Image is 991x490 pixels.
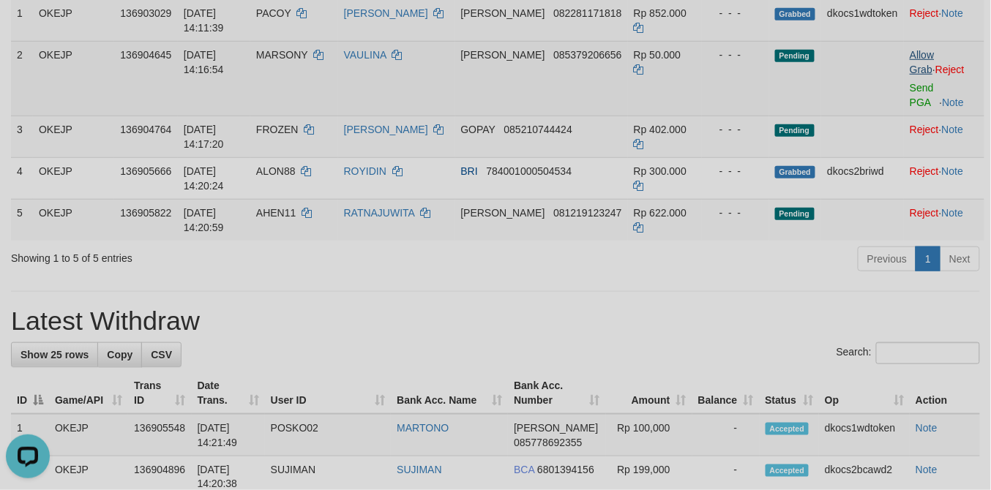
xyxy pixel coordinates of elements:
[876,342,980,364] input: Search:
[461,7,545,19] span: [PERSON_NAME]
[537,464,594,475] span: Copy 6801394156 to clipboard
[184,124,224,150] span: [DATE] 14:17:20
[940,246,980,271] a: Next
[904,157,984,199] td: ·
[514,422,598,434] span: [PERSON_NAME]
[487,165,572,177] span: Copy 784001000504534 to clipboard
[708,48,763,62] div: - - -
[708,6,763,20] div: - - -
[910,124,939,135] a: Reject
[391,372,508,414] th: Bank Acc. Name: activate to sort column ascending
[775,166,816,178] span: Grabbed
[634,7,687,19] span: Rp 852.000
[634,49,681,61] span: Rp 50.000
[904,41,984,116] td: ·
[344,165,386,177] a: ROYIDIN
[775,50,815,62] span: Pending
[821,157,904,199] td: dkocs2briwd
[553,7,621,19] span: Copy 082281171818 to clipboard
[184,165,224,192] span: [DATE] 14:20:24
[910,372,980,414] th: Action
[120,207,171,219] span: 136905822
[553,207,621,219] span: Copy 081219123247 to clipboard
[943,97,965,108] a: Note
[11,116,33,157] td: 3
[504,124,572,135] span: Copy 085210744424 to clipboard
[11,157,33,199] td: 4
[33,157,114,199] td: OKEJP
[553,49,621,61] span: Copy 085379206656 to clipboard
[606,414,692,456] td: Rp 100,000
[766,464,809,477] span: Accepted
[151,349,172,361] span: CSV
[11,306,980,336] h1: Latest Withdraw
[766,423,809,435] span: Accepted
[11,41,33,116] td: 2
[916,464,938,475] a: Note
[256,124,299,135] span: FROZEN
[819,414,910,456] td: dkocs1wdtoken
[775,124,815,137] span: Pending
[33,199,114,241] td: OKEJP
[942,7,964,19] a: Note
[397,464,441,475] a: SUJIMAN
[461,165,478,177] span: BRI
[514,464,534,475] span: BCA
[634,124,687,135] span: Rp 402.000
[184,7,224,34] span: [DATE] 14:11:39
[904,116,984,157] td: ·
[128,414,191,456] td: 136905548
[916,246,940,271] a: 1
[265,372,392,414] th: User ID: activate to sort column ascending
[910,7,939,19] a: Reject
[634,165,687,177] span: Rp 300.000
[344,49,386,61] a: VAULINA
[184,207,224,233] span: [DATE] 14:20:59
[256,165,296,177] span: ALON88
[344,7,428,19] a: [PERSON_NAME]
[20,349,89,361] span: Show 25 rows
[837,342,980,364] label: Search:
[904,199,984,241] td: ·
[344,207,415,219] a: RATNAJUWITA
[692,414,760,456] td: -
[775,8,816,20] span: Grabbed
[397,422,449,434] a: MARTONO
[910,207,939,219] a: Reject
[49,414,128,456] td: OKEJP
[461,207,545,219] span: [PERSON_NAME]
[775,208,815,220] span: Pending
[11,372,49,414] th: ID: activate to sort column descending
[910,49,934,75] a: Allow Grab
[942,207,964,219] a: Note
[708,164,763,178] div: - - -
[942,124,964,135] a: Note
[184,49,224,75] span: [DATE] 14:16:54
[256,207,296,219] span: AHEN11
[634,207,687,219] span: Rp 622.000
[49,372,128,414] th: Game/API: activate to sort column ascending
[97,342,142,367] a: Copy
[265,414,392,456] td: POSKO02
[508,372,605,414] th: Bank Acc. Number: activate to sort column ascending
[256,49,308,61] span: MARSONY
[692,372,760,414] th: Balance: activate to sort column ascending
[461,124,495,135] span: GOPAY
[120,124,171,135] span: 136904764
[916,422,938,434] a: Note
[128,372,191,414] th: Trans ID: activate to sort column ascending
[910,49,935,75] span: ·
[935,64,965,75] a: Reject
[11,199,33,241] td: 5
[107,349,132,361] span: Copy
[33,116,114,157] td: OKEJP
[819,372,910,414] th: Op: activate to sort column ascending
[141,342,182,367] a: CSV
[606,372,692,414] th: Amount: activate to sort column ascending
[910,82,934,108] a: Send PGA
[6,6,50,50] button: Open LiveChat chat widget
[33,41,114,116] td: OKEJP
[910,165,939,177] a: Reject
[858,246,916,271] a: Previous
[708,122,763,137] div: - - -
